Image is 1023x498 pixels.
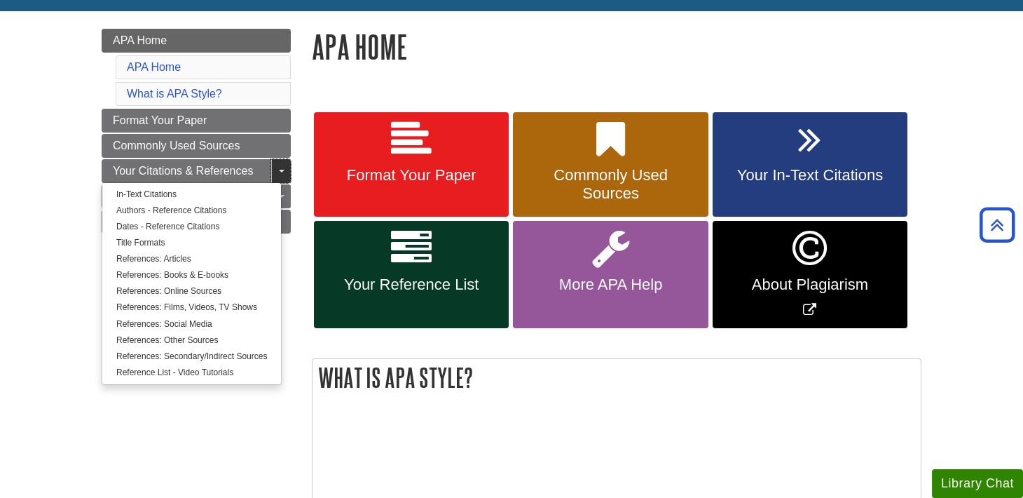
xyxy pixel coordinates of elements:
[102,332,281,349] a: References: Other Sources
[324,276,498,294] span: Your Reference List
[102,283,281,300] a: References: Online Sources
[713,112,907,217] a: Your In-Text Citations
[102,203,281,219] a: Authors - Reference Citations
[102,365,281,381] a: Reference List - Video Tutorials
[102,316,281,332] a: References: Social Media
[713,221,907,328] a: Link opens in new window
[113,114,207,126] span: Format Your Paper
[312,29,921,65] h1: APA Home
[102,29,291,326] div: Guide Page Menu
[314,112,509,217] a: Format Your Paper
[102,300,281,316] a: References: Films, Videos, TV Shows
[314,221,509,328] a: Your Reference List
[513,112,708,217] a: Commonly Used Sources
[723,166,897,184] span: Your In-Text Citations
[932,469,1023,498] button: Library Chat
[127,61,181,73] a: APA Home
[102,134,291,158] a: Commonly Used Sources
[102,235,281,251] a: Title Formats
[723,276,897,294] span: About Plagiarism
[113,34,167,46] span: APA Home
[102,219,281,235] a: Dates - Reference Citations
[102,159,291,183] a: Your Citations & References
[113,165,253,177] span: Your Citations & References
[313,359,921,396] h2: What is APA Style?
[513,221,708,328] a: More APA Help
[113,140,240,152] span: Commonly Used Sources
[523,276,697,294] span: More APA Help
[523,166,697,203] span: Commonly Used Sources
[324,166,498,184] span: Format Your Paper
[102,29,291,53] a: APA Home
[102,267,281,283] a: References: Books & E-books
[127,88,222,100] a: What is APA Style?
[102,251,281,267] a: References: Articles
[102,187,281,203] a: In-Text Citations
[102,349,281,365] a: References: Secondary/Indirect Sources
[102,109,291,133] a: Format Your Paper
[975,215,1019,234] a: Back to Top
